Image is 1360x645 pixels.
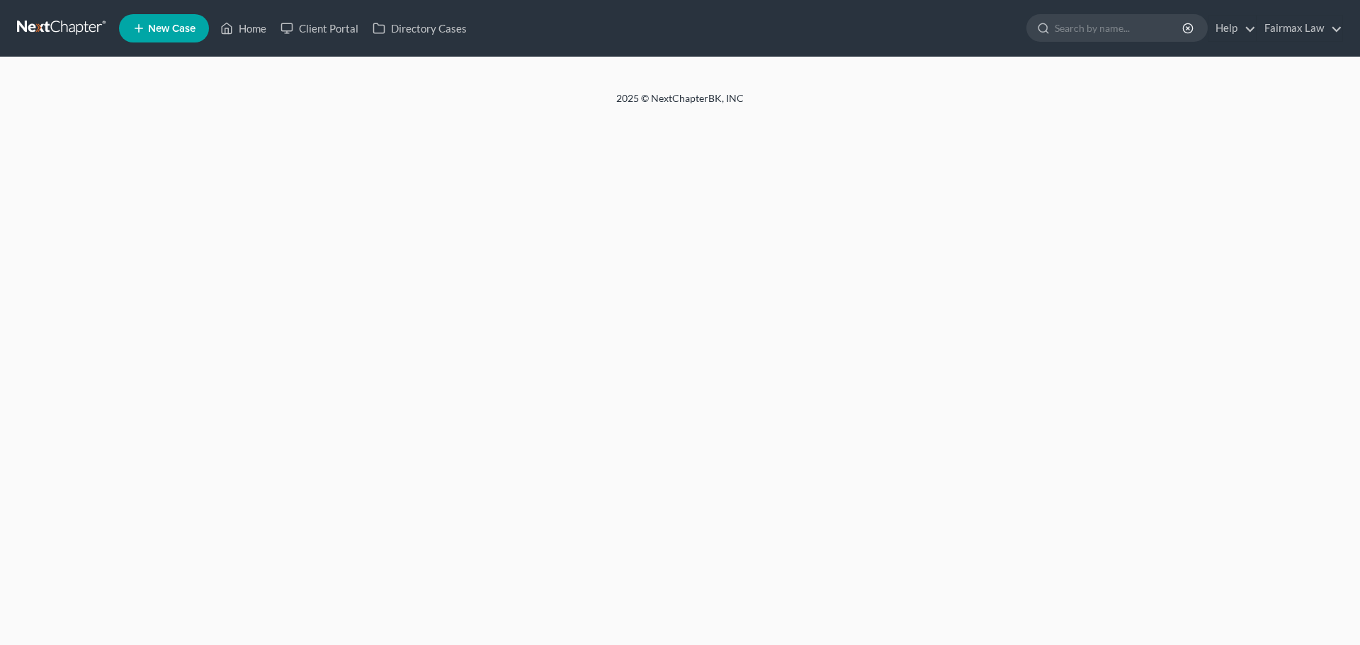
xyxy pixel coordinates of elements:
[365,16,474,41] a: Directory Cases
[276,91,1084,117] div: 2025 © NextChapterBK, INC
[148,23,195,34] span: New Case
[213,16,273,41] a: Home
[273,16,365,41] a: Client Portal
[1055,15,1184,41] input: Search by name...
[1208,16,1256,41] a: Help
[1257,16,1342,41] a: Fairmax Law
